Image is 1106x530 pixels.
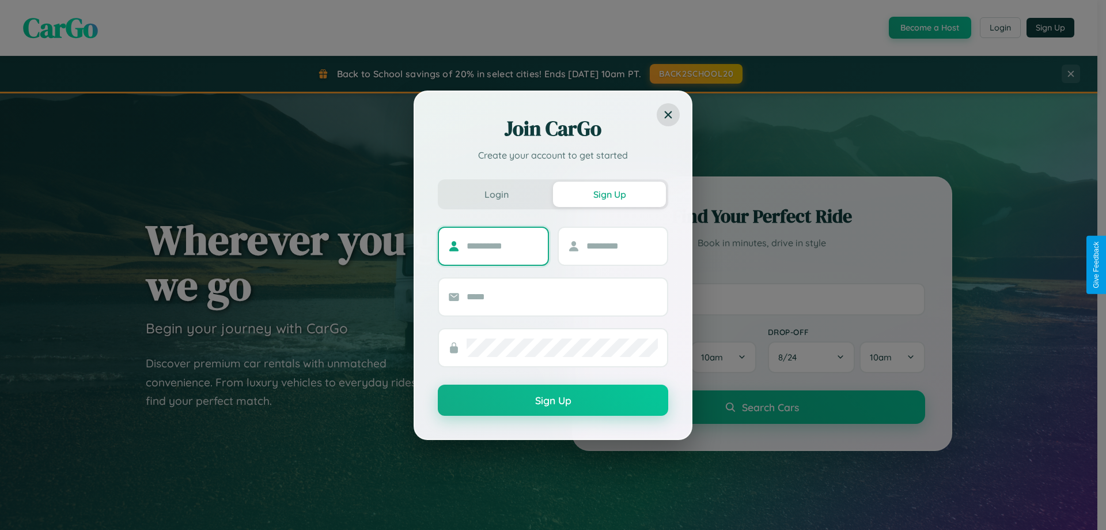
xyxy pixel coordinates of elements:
[438,385,668,416] button: Sign Up
[438,148,668,162] p: Create your account to get started
[553,182,666,207] button: Sign Up
[440,182,553,207] button: Login
[438,115,668,142] h2: Join CarGo
[1092,242,1100,288] div: Give Feedback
